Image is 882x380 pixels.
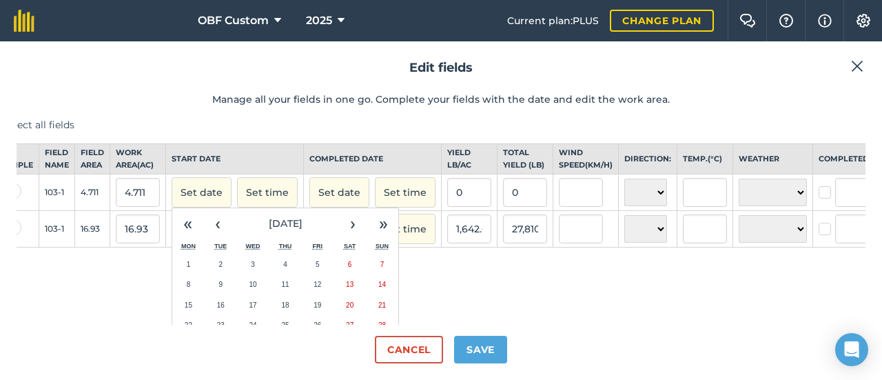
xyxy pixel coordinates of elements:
abbr: Monday [181,243,196,250]
img: fieldmargin Logo [14,10,34,32]
button: September 20, 2025 [334,295,366,316]
abbr: Saturday [344,243,356,250]
button: September 10, 2025 [237,274,269,295]
td: 16.93 [75,211,110,248]
button: September 23, 2025 [205,315,237,336]
td: 103-1 [39,174,75,211]
button: September 24, 2025 [237,315,269,336]
button: September 4, 2025 [269,254,302,275]
button: « [172,208,203,239]
th: Field Area [75,144,110,174]
button: September 19, 2025 [301,295,334,316]
button: September 8, 2025 [172,274,205,295]
button: › [338,208,368,239]
span: 2025 [306,12,332,29]
button: September 25, 2025 [269,315,302,336]
th: Wind speed ( km/h ) [553,144,619,174]
button: September 7, 2025 [366,254,398,275]
button: September 2, 2025 [205,254,237,275]
button: September 16, 2025 [205,295,237,316]
button: September 12, 2025 [301,274,334,295]
button: Cancel [375,336,443,363]
button: September 18, 2025 [269,295,302,316]
abbr: September 13, 2025 [346,281,353,288]
abbr: September 2, 2025 [218,261,223,268]
abbr: September 17, 2025 [249,301,257,309]
td: 4.711 [75,174,110,211]
button: September 1, 2025 [172,254,205,275]
abbr: Friday [313,243,323,250]
button: ‹ [203,208,233,239]
button: September 13, 2025 [334,274,366,295]
button: September 15, 2025 [172,295,205,316]
th: Weather [733,144,813,174]
abbr: Wednesday [246,243,260,250]
div: Open Intercom Messenger [835,333,868,366]
abbr: September 26, 2025 [314,321,321,329]
abbr: September 8, 2025 [187,281,191,288]
abbr: September 20, 2025 [346,301,353,309]
abbr: September 19, 2025 [314,301,321,309]
abbr: Thursday [279,243,292,250]
img: A cog icon [855,14,872,28]
button: September 9, 2025 [205,274,237,295]
abbr: September 21, 2025 [378,301,386,309]
img: A question mark icon [778,14,794,28]
th: Field name [39,144,75,174]
th: Start date [166,144,304,174]
abbr: September 5, 2025 [316,261,320,268]
th: Direction: [619,144,677,174]
button: September 17, 2025 [237,295,269,316]
button: [DATE] [233,208,338,239]
th: Total yield ( lb ) [498,144,553,174]
abbr: September 1, 2025 [187,261,191,268]
button: Set date [172,177,232,208]
button: September 27, 2025 [334,315,366,336]
button: September 6, 2025 [334,254,366,275]
abbr: September 3, 2025 [251,261,255,268]
img: svg+xml;base64,PHN2ZyB4bWxucz0iaHR0cDovL3d3dy53My5vcmcvMjAwMC9zdmciIHdpZHRoPSIyMiIgaGVpZ2h0PSIzMC... [851,58,863,74]
button: September 3, 2025 [237,254,269,275]
span: Current plan : PLUS [507,13,599,28]
th: Work area ( Ac ) [110,144,166,174]
abbr: September 7, 2025 [380,261,384,268]
abbr: September 15, 2025 [185,301,192,309]
button: September 21, 2025 [366,295,398,316]
abbr: September 28, 2025 [378,321,386,329]
button: September 5, 2025 [301,254,334,275]
abbr: Sunday [376,243,389,250]
button: Set date [309,177,369,208]
abbr: September 23, 2025 [217,321,225,329]
abbr: September 6, 2025 [348,261,352,268]
abbr: September 22, 2025 [185,321,192,329]
span: [DATE] [269,217,302,230]
abbr: September 12, 2025 [314,281,321,288]
button: Set time [375,177,435,208]
td: 103-1 [39,211,75,248]
button: September 22, 2025 [172,315,205,336]
button: Set time [237,177,298,208]
button: Save [454,336,507,363]
button: » [368,208,398,239]
button: September 28, 2025 [366,315,398,336]
abbr: September 16, 2025 [217,301,225,309]
th: Yield lb / Ac [442,144,498,174]
a: Change plan [610,10,714,32]
abbr: September 24, 2025 [249,321,257,329]
span: OBF Custom [198,12,269,29]
button: Set time [375,214,435,244]
img: svg+xml;base64,PHN2ZyB4bWxucz0iaHR0cDovL3d3dy53My5vcmcvMjAwMC9zdmciIHdpZHRoPSIxNyIgaGVpZ2h0PSIxNy... [818,12,832,29]
img: Two speech bubbles overlapping with the left bubble in the forefront [739,14,756,28]
button: September 14, 2025 [366,274,398,295]
abbr: September 9, 2025 [218,281,223,288]
abbr: Tuesday [214,243,227,250]
abbr: September 14, 2025 [378,281,386,288]
th: Completed date [304,144,442,174]
abbr: September 25, 2025 [281,321,289,329]
th: Temp. ( ° C ) [677,144,733,174]
button: September 11, 2025 [269,274,302,295]
h2: Edit fields [17,58,865,78]
abbr: September 10, 2025 [249,281,257,288]
abbr: September 4, 2025 [283,261,287,268]
p: Manage all your fields in one go. Complete your fields with the date and edit the work area. [17,92,865,107]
